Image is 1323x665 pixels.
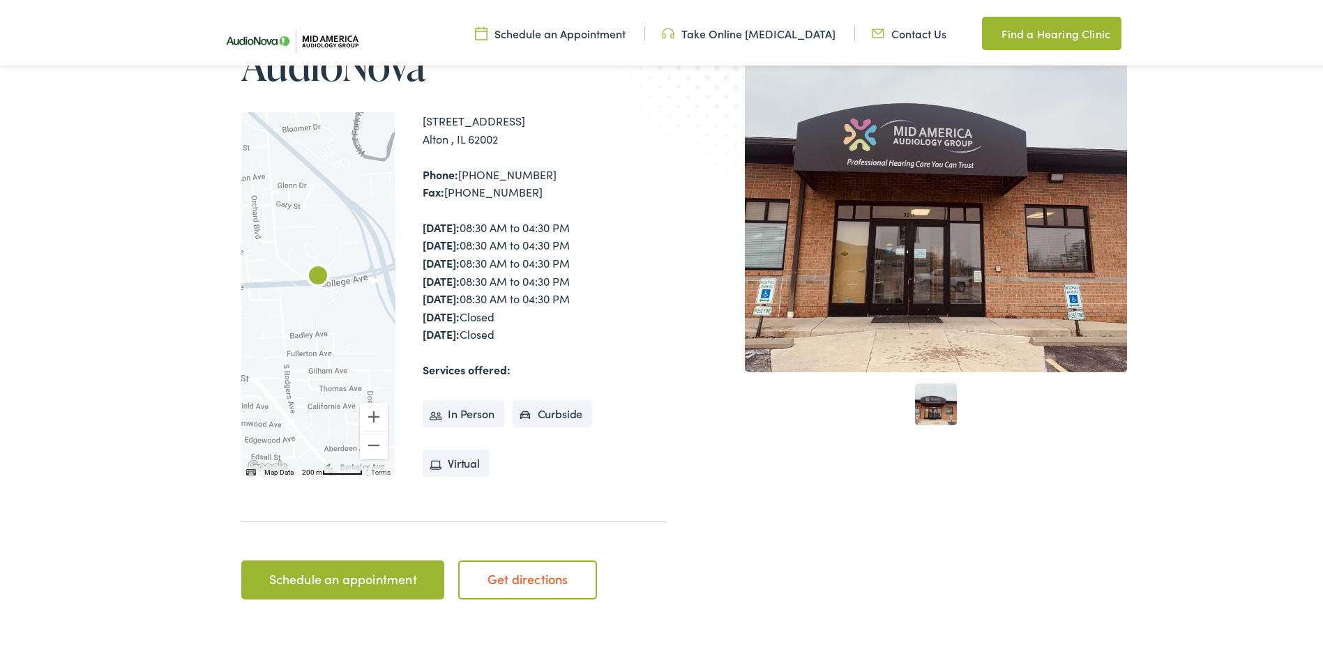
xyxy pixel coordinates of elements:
img: utility icon [662,23,674,38]
strong: [DATE]: [423,306,460,321]
strong: [DATE]: [423,217,460,232]
div: AudioNova [301,258,335,291]
li: Curbside [513,397,593,425]
strong: Services offered: [423,359,511,374]
strong: [DATE]: [423,323,460,339]
h1: AudioNova [241,39,667,85]
strong: Fax: [423,181,444,197]
button: Zoom out [360,429,388,457]
a: Take Online [MEDICAL_DATA] [662,23,836,38]
strong: [DATE]: [423,234,460,250]
img: utility icon [982,22,995,39]
button: Map Data [264,465,294,475]
img: Google [245,455,291,473]
a: 1 [915,381,957,422]
strong: [DATE]: [423,252,460,268]
div: 08:30 AM to 04:30 PM 08:30 AM to 04:30 PM 08:30 AM to 04:30 PM 08:30 AM to 04:30 PM 08:30 AM to 0... [423,216,667,341]
div: [PHONE_NUMBER] [PHONE_NUMBER] [423,163,667,199]
button: Keyboard shortcuts [246,465,256,475]
strong: [DATE]: [423,288,460,303]
a: Open this area in Google Maps (opens a new window) [245,455,291,473]
a: Get directions [458,558,597,597]
a: Schedule an appointment [241,558,444,597]
strong: [DATE]: [423,270,460,286]
div: [STREET_ADDRESS] Alton , IL 62002 [423,109,667,145]
img: utility icon [872,23,884,38]
a: Terms (opens in new tab) [371,466,391,473]
strong: Phone: [423,164,458,179]
li: In Person [423,397,504,425]
img: utility icon [475,23,487,38]
li: Virtual [423,447,490,475]
button: Zoom in [360,400,388,428]
button: Map Scale: 200 m per 54 pixels [298,464,367,473]
a: Contact Us [872,23,946,38]
a: Schedule an Appointment [475,23,626,38]
span: 200 m [302,466,322,473]
a: Find a Hearing Clinic [982,14,1121,47]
